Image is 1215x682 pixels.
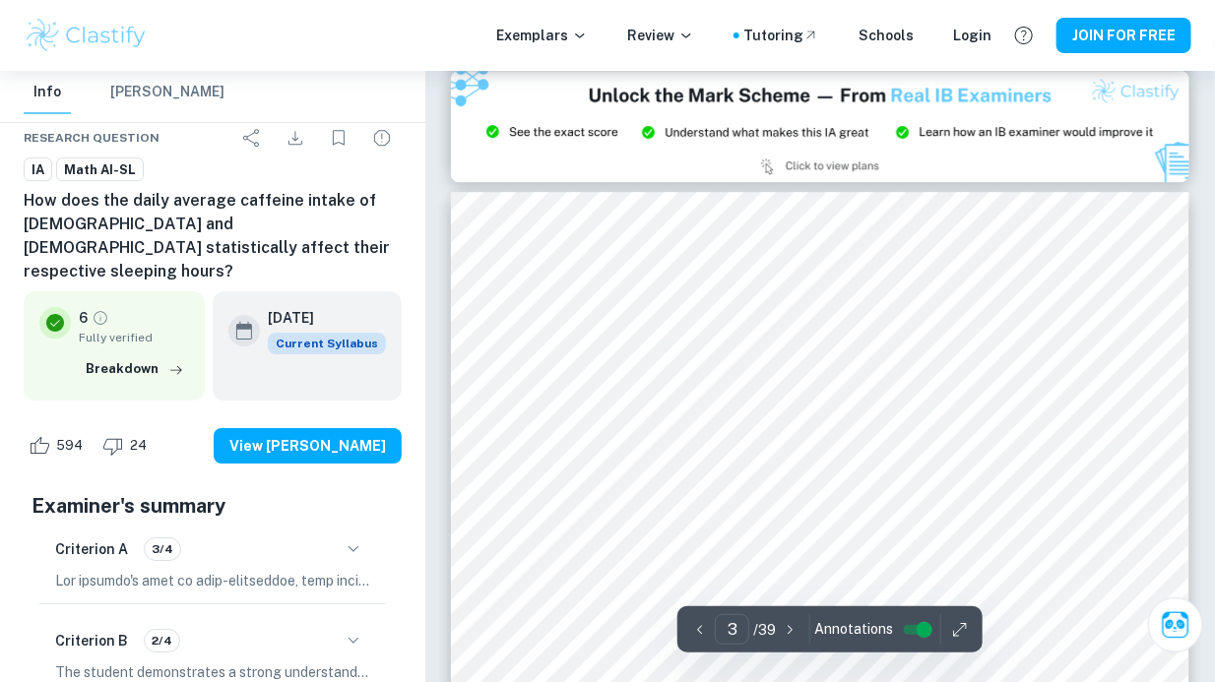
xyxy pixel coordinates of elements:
[753,619,776,641] p: / 39
[110,71,224,114] button: [PERSON_NAME]
[362,118,402,157] div: Report issue
[55,630,128,651] h6: Criterion B
[859,25,914,46] a: Schools
[45,436,94,456] span: 594
[1148,597,1203,652] button: Ask Clai
[92,309,109,327] a: Grade fully verified
[32,491,394,521] h5: Examiner's summary
[24,129,160,147] span: Research question
[55,538,128,560] h6: Criterion A
[24,189,402,283] h6: How does the daily average caffeine intake of [DEMOGRAPHIC_DATA] and [DEMOGRAPHIC_DATA] statistic...
[25,160,51,180] span: IA
[1007,19,1041,52] button: Help and Feedback
[57,160,143,180] span: Math AI-SL
[268,333,386,354] div: This exemplar is based on the current syllabus. Feel free to refer to it for inspiration/ideas wh...
[145,540,180,558] span: 3/4
[81,354,189,384] button: Breakdown
[268,333,386,354] span: Current Syllabus
[268,307,370,329] h6: [DATE]
[145,632,179,650] span: 2/4
[97,430,158,462] div: Dislike
[319,118,358,157] div: Bookmark
[24,430,94,462] div: Like
[55,570,370,591] p: Lor ipsumdo's amet co adip-elitseddoe, temp incid utlabore etdolorem al enimadminimv, quis, nos e...
[119,436,158,456] span: 24
[24,71,71,114] button: Info
[56,157,144,182] a: Math AI-SL
[627,25,694,46] p: Review
[743,25,819,46] a: Tutoring
[214,428,402,464] button: View [PERSON_NAME]
[814,619,893,640] span: Annotations
[79,307,88,329] p: 6
[24,16,149,55] img: Clastify logo
[953,25,991,46] a: Login
[79,329,189,346] span: Fully verified
[1056,18,1191,53] button: JOIN FOR FREE
[496,25,588,46] p: Exemplars
[451,71,1188,181] img: Ad
[276,118,315,157] div: Download
[232,118,272,157] div: Share
[24,157,52,182] a: IA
